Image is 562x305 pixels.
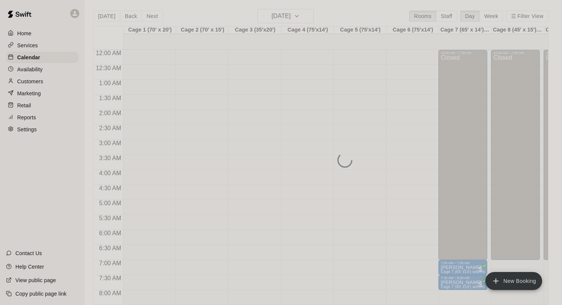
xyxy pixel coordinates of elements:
a: Availability [6,64,79,75]
span: Cage 7 (65' x14') with Hack Attack & Hitrax @ Mashlab LEANDER [441,270,559,274]
span: 5:30 AM [97,215,123,221]
div: Cage 6 (75'x14') [387,27,439,34]
span: 1:00 AM [97,80,123,86]
span: 5:00 AM [97,200,123,206]
span: 3:30 AM [97,155,123,161]
p: Contact Us [15,249,42,257]
p: Availability [17,66,43,73]
div: 12:00 AM – 7:00 AM: Closed [491,50,540,260]
p: Help Center [15,263,44,270]
p: Reports [17,114,36,121]
span: 2:30 AM [97,125,123,131]
p: Marketing [17,90,41,97]
span: 6:30 AM [97,245,123,251]
a: Retail [6,100,79,111]
div: 12:00 AM – 7:00 AM [441,51,485,55]
a: Settings [6,124,79,135]
div: 7:00 AM – 7:30 AM [441,261,485,265]
button: add [485,272,542,290]
span: 2:00 AM [97,110,123,116]
span: 4:00 AM [97,170,123,176]
div: 7:30 AM – 8:00 AM [441,276,485,280]
span: 7:30 AM [97,275,123,281]
div: Cage 7 (65' x 14') @ Mashlab Leander [439,27,492,34]
div: 7:00 AM – 7:30 AM: Wesley Lowrance [438,260,487,275]
span: 3:00 AM [97,140,123,146]
span: Cage 7 (65' x14') with Hack Attack & Hitrax @ Mashlab LEANDER [441,285,559,289]
a: Marketing [6,88,79,99]
div: Cage 1 (70' x 20') [124,27,176,34]
span: 8:00 AM [97,290,123,296]
span: All customers have paid [477,266,484,273]
div: Cage 3 (35'x20') [229,27,281,34]
p: Calendar [17,54,40,61]
a: Customers [6,76,79,87]
p: Customers [17,78,43,85]
div: Cage 5 (75'x14') [334,27,387,34]
div: Closed [493,55,538,263]
span: All customers have paid [477,281,484,288]
div: Closed [441,55,485,263]
p: View public page [15,276,56,284]
span: 7:00 AM [97,260,123,266]
span: 12:30 AM [94,65,123,71]
a: Reports [6,112,79,123]
a: Services [6,40,79,51]
span: 12:00 AM [94,50,123,56]
div: 7:30 AM – 8:00 AM: Wesley Lowrance [438,275,487,290]
div: Cage 2 (70' x 15') [176,27,229,34]
div: 12:00 AM – 7:00 AM: Closed [438,50,487,260]
div: Cage 8 (45' x 15') @ Mashlab Leander [492,27,544,34]
p: Services [17,42,38,49]
span: 1:30 AM [97,95,123,101]
span: 4:30 AM [97,185,123,191]
div: Cage 4 (75'x14') [281,27,334,34]
div: 12:00 AM – 7:00 AM [493,51,538,55]
p: Home [17,30,32,37]
p: Settings [17,126,37,133]
p: Copy public page link [15,290,66,297]
p: Retail [17,102,31,109]
span: 6:00 AM [97,230,123,236]
a: Calendar [6,52,79,63]
a: Home [6,28,79,39]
